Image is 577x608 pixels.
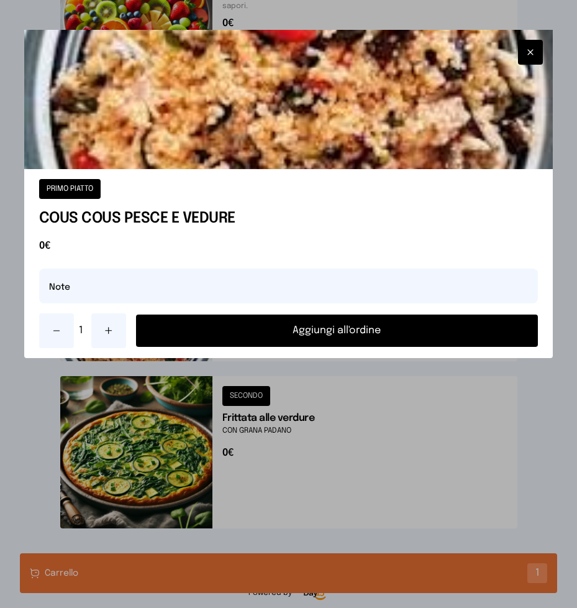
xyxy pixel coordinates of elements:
span: 1 [79,323,86,338]
button: Aggiungi all'ordine [136,315,538,347]
img: COUS COUS PESCE E VEDURE [24,30,553,169]
h1: COUS COUS PESCE E VEDURE [39,209,538,229]
button: PRIMO PIATTO [39,179,101,199]
span: 0€ [39,239,538,254]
